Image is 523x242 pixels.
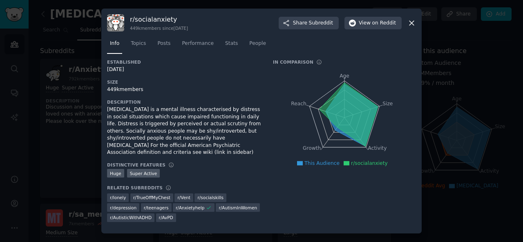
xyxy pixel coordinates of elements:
[372,20,396,27] span: on Reddit
[351,160,388,166] span: r/socialanxiety
[382,101,393,107] tspan: Size
[368,146,387,151] tspan: Activity
[225,40,238,47] span: Stats
[107,59,261,65] h3: Established
[176,205,204,211] span: r/ Anxietyhelp
[273,59,313,65] h3: In Comparison
[107,169,124,178] div: Huge
[154,37,173,54] a: Posts
[359,20,396,27] span: View
[159,215,173,220] span: r/ AvPD
[133,195,170,200] span: r/ TrueOffMyChest
[344,17,402,30] button: Viewon Reddit
[107,86,261,93] div: 449k members
[107,185,163,191] h3: Related Subreddits
[107,66,261,73] div: [DATE]
[130,25,188,31] div: 449k members since [DATE]
[107,99,261,105] h3: Description
[107,162,165,168] h3: Distinctive Features
[279,17,339,30] button: ShareSubreddit
[130,15,188,24] h3: r/ socialanxiety
[107,106,261,156] div: [MEDICAL_DATA] is a mental illness characterised by distress in social situations which cause imp...
[107,37,122,54] a: Info
[304,160,340,166] span: This Audience
[303,146,321,151] tspan: Growth
[246,37,269,54] a: People
[110,195,126,200] span: r/ lonely
[110,215,152,220] span: r/ AutisticWithADHD
[249,40,266,47] span: People
[197,195,224,200] span: r/ socialskills
[309,20,333,27] span: Subreddit
[128,37,149,54] a: Topics
[219,205,257,211] span: r/ AutismInWomen
[340,73,349,79] tspan: Age
[144,205,169,211] span: r/ teenagers
[182,40,214,47] span: Performance
[127,169,160,178] div: Super Active
[157,40,170,47] span: Posts
[131,40,146,47] span: Topics
[107,14,124,31] img: socialanxiety
[293,20,333,27] span: Share
[110,40,119,47] span: Info
[110,205,136,211] span: r/ depression
[291,101,306,107] tspan: Reach
[222,37,241,54] a: Stats
[179,37,217,54] a: Performance
[107,79,261,85] h3: Size
[177,195,190,200] span: r/ Vent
